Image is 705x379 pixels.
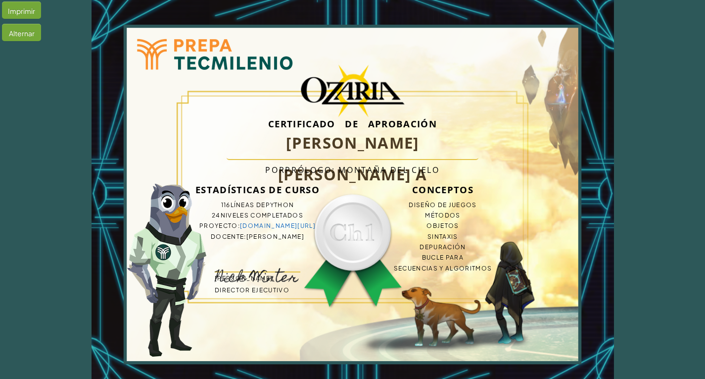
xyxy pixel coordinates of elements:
[268,117,437,130] font: Certificado de Aprobación
[221,212,303,219] font: niveles completados
[127,184,206,357] img: tecmilenio-image-1.png
[231,201,266,209] font: líneas de
[285,164,439,175] font: Prólogo: Montaña del cielo
[422,254,464,261] font: Bucle Para
[266,201,294,209] font: Python
[212,212,221,219] font: 24
[238,222,240,229] font: :
[265,164,285,175] font: Por
[8,6,35,15] font: Imprimir
[9,29,35,38] font: Alternar
[246,233,304,240] font: [PERSON_NAME]
[116,17,312,91] img: tecmilenio-logo.png
[195,183,320,196] font: Estadísticas de Curso
[244,233,246,240] font: :
[427,233,458,240] font: Sintaxis
[420,243,466,251] font: Depuración
[215,268,299,282] img: signature-nick.png
[426,222,459,229] font: Objetos
[278,132,427,185] font: [PERSON_NAME] [PERSON_NAME] A
[199,222,238,229] font: Proyecto
[425,212,460,219] font: Métodos
[221,201,231,209] font: 116
[240,222,316,229] a: [DOMAIN_NAME][URL]
[394,265,492,272] font: Secuencias y algoritmos
[409,201,476,209] font: Diseño de juegos
[211,233,244,240] font: Docente
[412,183,473,196] font: Conceptos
